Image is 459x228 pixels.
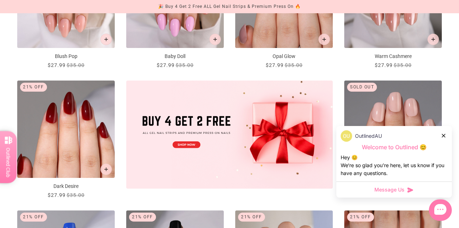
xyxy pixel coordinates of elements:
button: Add to cart [209,34,221,45]
span: $27.99 [266,62,284,68]
a: Dark Desire [17,81,115,199]
img: data:image/png;base64,iVBORw0KGgoAAAANSUhEUgAAACQAAAAkCAYAAADhAJiYAAACZElEQVR4AexVu2sUQRj/zezt3t3... [341,130,352,142]
p: Welcome to Outlined 😊 [341,144,448,151]
span: $35.00 [67,192,85,198]
span: $27.99 [48,62,66,68]
span: $35.00 [285,62,303,68]
div: 🎉 Buy 4 Get 2 Free ALL Gel Nail Strips & Premium Press On 🔥 [158,3,301,10]
span: $27.99 [48,192,66,198]
button: Add to cart [318,34,330,45]
div: Hey 😊 We‘re so glad you’re here, let us know if you have any questions. [341,154,448,177]
p: Baby Doll [126,53,224,60]
button: Add to cart [427,34,439,45]
p: Blush Pop [17,53,115,60]
a: Natural Blush [344,81,442,199]
span: $27.99 [375,62,393,68]
span: $35.00 [394,62,412,68]
p: Warm Cashmere [344,53,442,60]
p: OutlinedAU [355,132,382,140]
button: Add to cart [100,34,112,45]
div: 21% Off [238,213,265,222]
p: Dark Desire [17,183,115,190]
button: Add to cart [100,164,112,175]
span: $35.00 [67,62,85,68]
span: Message Us [374,186,404,193]
span: $27.99 [157,62,175,68]
div: 21% Off [129,213,156,222]
div: Sold out [347,83,377,92]
div: 21% Off [20,83,47,92]
p: Opal Glow [235,53,333,60]
div: 21% Off [347,213,374,222]
span: $35.00 [176,62,194,68]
